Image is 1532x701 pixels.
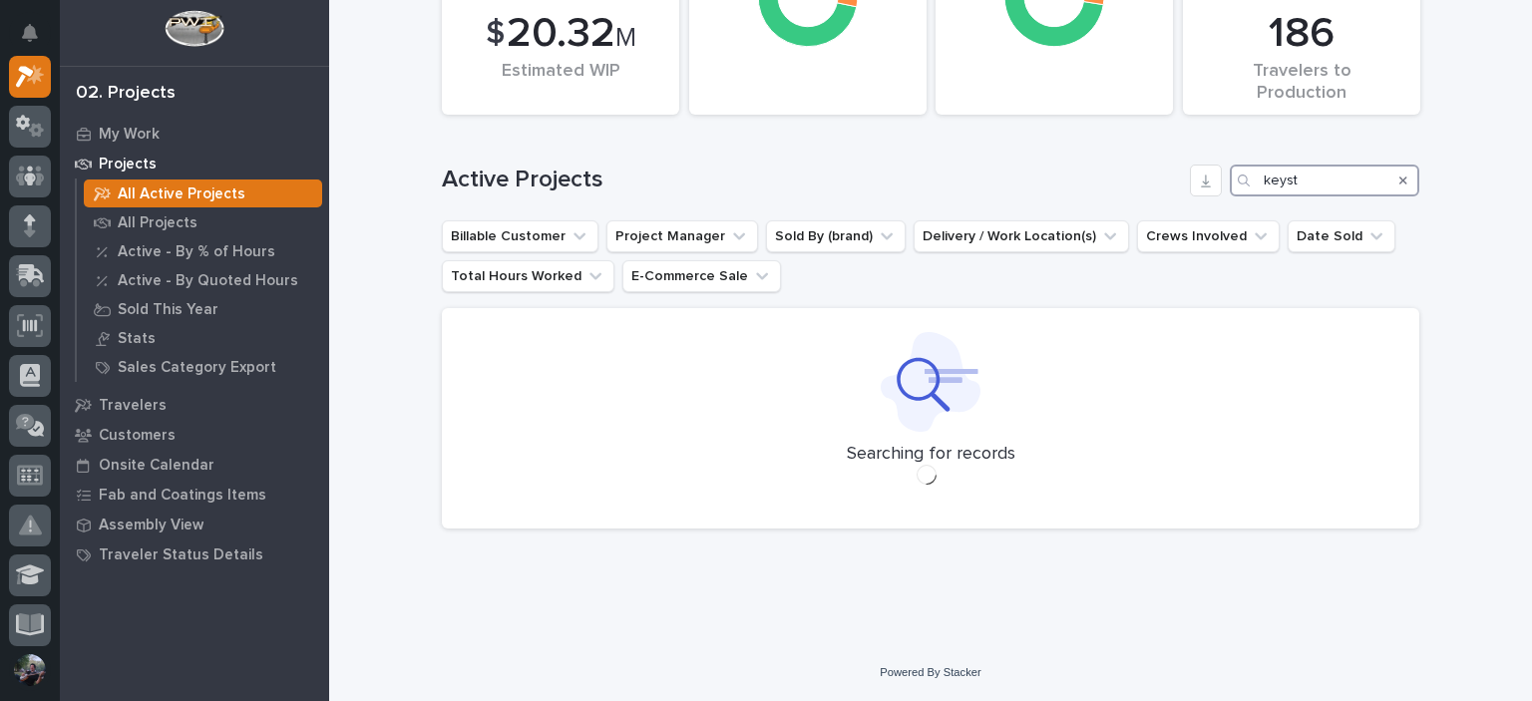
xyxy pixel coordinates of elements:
[615,25,636,51] span: M
[507,13,615,55] span: 20.32
[99,397,167,415] p: Travelers
[118,359,276,377] p: Sales Category Export
[118,243,275,261] p: Active - By % of Hours
[99,546,263,564] p: Traveler Status Details
[60,510,329,539] a: Assembly View
[99,427,176,445] p: Customers
[914,220,1129,252] button: Delivery / Work Location(s)
[766,220,906,252] button: Sold By (brand)
[77,237,329,265] a: Active - By % of Hours
[1217,61,1386,103] div: Travelers to Production
[77,353,329,381] a: Sales Category Export
[99,487,266,505] p: Fab and Coatings Items
[99,126,160,144] p: My Work
[60,450,329,480] a: Onsite Calendar
[99,457,214,475] p: Onsite Calendar
[118,185,245,203] p: All Active Projects
[622,260,781,292] button: E-Commerce Sale
[606,220,758,252] button: Project Manager
[118,214,197,232] p: All Projects
[9,12,51,54] button: Notifications
[486,15,505,53] span: $
[442,166,1182,194] h1: Active Projects
[1230,165,1419,196] input: Search
[77,295,329,323] a: Sold This Year
[1217,9,1386,59] div: 186
[165,10,223,47] img: Workspace Logo
[880,666,980,678] a: Powered By Stacker
[76,83,176,105] div: 02. Projects
[442,220,598,252] button: Billable Customer
[60,539,329,569] a: Traveler Status Details
[60,149,329,178] a: Projects
[77,208,329,236] a: All Projects
[442,260,614,292] button: Total Hours Worked
[847,444,1015,466] p: Searching for records
[1137,220,1280,252] button: Crews Involved
[60,420,329,450] a: Customers
[118,330,156,348] p: Stats
[118,301,218,319] p: Sold This Year
[99,517,203,534] p: Assembly View
[60,119,329,149] a: My Work
[1288,220,1395,252] button: Date Sold
[25,24,51,56] div: Notifications
[99,156,157,174] p: Projects
[60,390,329,420] a: Travelers
[77,266,329,294] a: Active - By Quoted Hours
[77,179,329,207] a: All Active Projects
[77,324,329,352] a: Stats
[118,272,298,290] p: Active - By Quoted Hours
[9,649,51,691] button: users-avatar
[476,61,645,103] div: Estimated WIP
[60,480,329,510] a: Fab and Coatings Items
